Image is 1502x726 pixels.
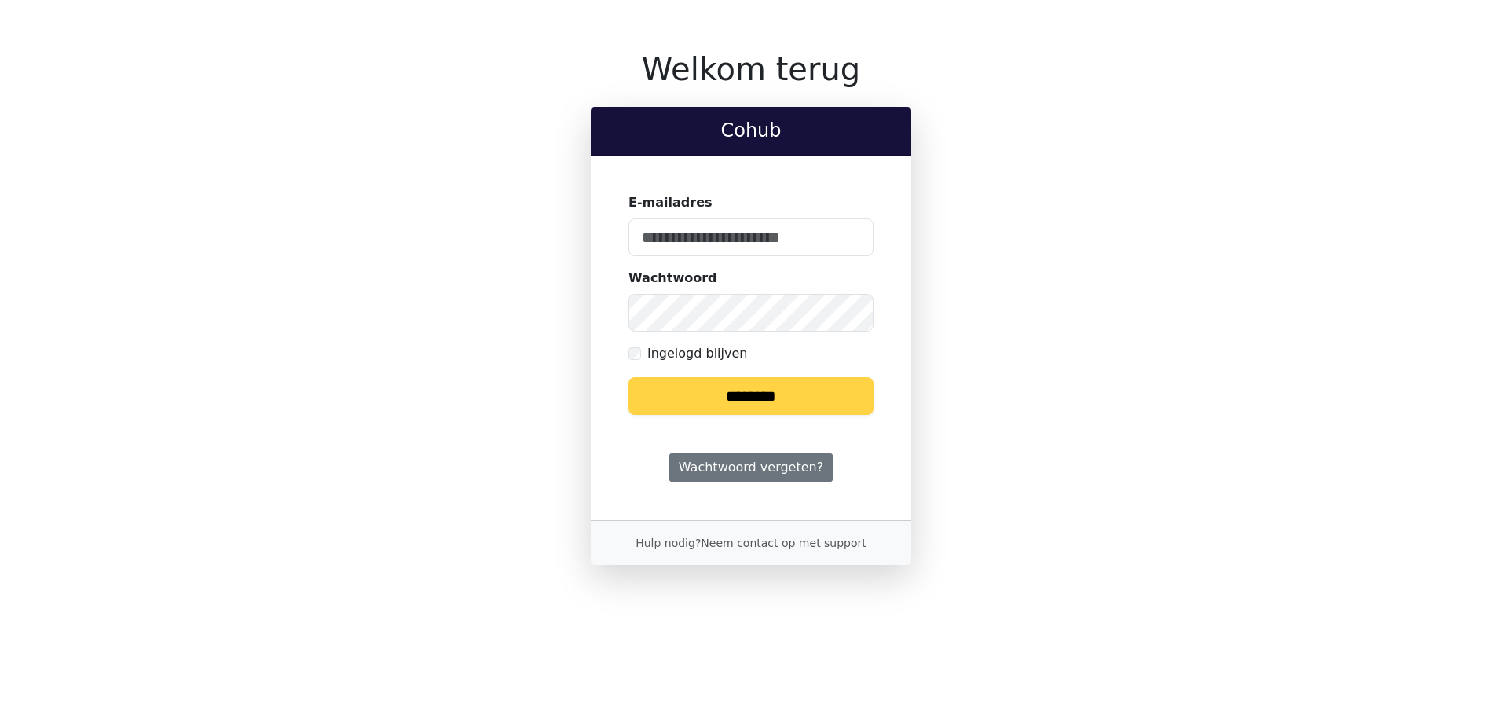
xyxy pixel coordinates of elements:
label: Ingelogd blijven [647,344,747,363]
label: E-mailadres [628,193,713,212]
h1: Welkom terug [591,50,911,88]
label: Wachtwoord [628,269,717,288]
a: Wachtwoord vergeten? [669,453,833,482]
small: Hulp nodig? [636,537,866,549]
h2: Cohub [603,119,899,142]
a: Neem contact op met support [701,537,866,549]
